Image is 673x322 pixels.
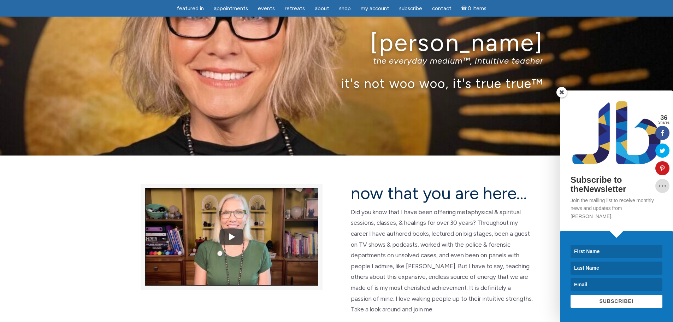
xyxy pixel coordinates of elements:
i: Cart [461,5,468,12]
a: featured in [172,2,208,16]
span: About [315,5,329,12]
p: Did you know that I have been offering metaphysical & spiritual sessions, classes, & healings for... [351,207,533,315]
a: Cart0 items [457,1,491,16]
button: SUBSCRIBE! [571,295,662,308]
a: Events [254,2,279,16]
span: 36 [658,115,669,121]
span: My Account [361,5,389,12]
a: Shop [335,2,355,16]
span: Events [258,5,275,12]
span: 0 items [468,6,486,11]
p: it's not woo woo, it's true true™ [130,76,543,91]
span: SUBSCRIBE! [599,298,633,304]
a: My Account [356,2,394,16]
input: Last Name [571,262,662,275]
p: Join the mailing list to receive monthly news and updates from [PERSON_NAME]. [571,197,662,220]
input: Email [571,278,662,291]
span: featured in [177,5,204,12]
a: Subscribe [395,2,426,16]
a: Contact [428,2,456,16]
span: Contact [432,5,451,12]
h2: Subscribe to theNewsletter [571,175,662,194]
input: First Name [571,245,662,258]
h2: now that you are here… [351,184,533,203]
span: Shares [658,121,669,124]
p: the everyday medium™, intuitive teacher [130,55,543,66]
span: Shop [339,5,351,12]
span: Retreats [285,5,305,12]
img: YouTube video [145,172,318,302]
a: Appointments [209,2,252,16]
a: Retreats [281,2,309,16]
span: Subscribe [399,5,422,12]
h1: [PERSON_NAME] [130,29,543,56]
span: Appointments [214,5,248,12]
a: About [311,2,333,16]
